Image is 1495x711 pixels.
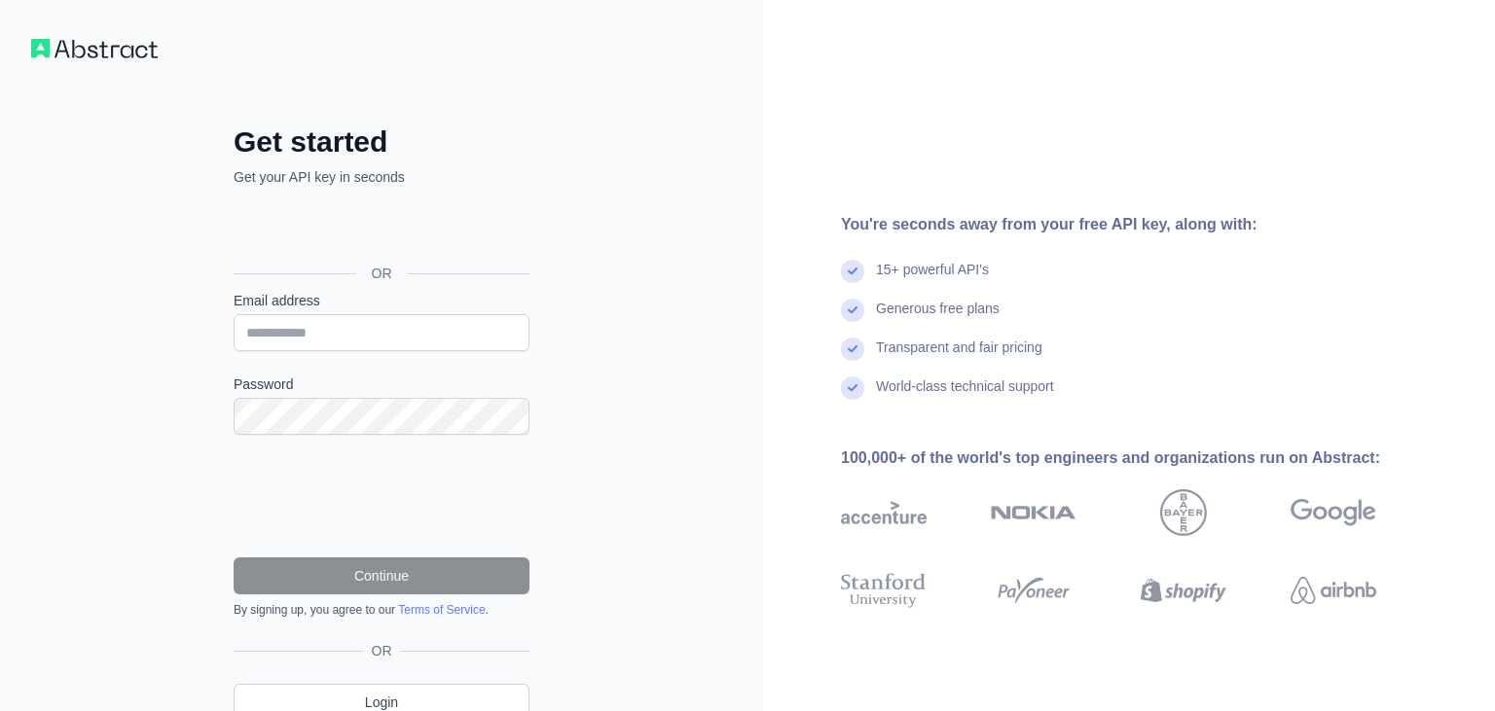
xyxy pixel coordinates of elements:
div: Generous free plans [876,299,1000,338]
div: Transparent and fair pricing [876,338,1042,376]
iframe: reCAPTCHA [234,458,529,534]
img: check mark [841,338,864,361]
img: google [1291,489,1376,536]
a: Terms of Service [398,603,485,617]
img: check mark [841,260,864,283]
img: Workflow [31,39,158,58]
div: 15+ powerful API's [876,260,989,299]
div: By signing up, you agree to our . [234,602,529,618]
img: airbnb [1291,569,1376,612]
h2: Get started [234,124,529,160]
iframe: Sign in with Google Button [224,208,535,251]
p: Get your API key in seconds [234,167,529,187]
button: Continue [234,557,529,594]
img: payoneer [991,569,1076,612]
label: Email address [234,291,529,310]
img: check mark [841,299,864,322]
img: accenture [841,489,927,536]
img: shopify [1141,569,1226,612]
div: Sign in with Google. Opens in new tab [234,208,526,251]
div: World-class technical support [876,376,1054,415]
img: nokia [991,489,1076,536]
img: stanford university [841,569,927,612]
div: 100,000+ of the world's top engineers and organizations run on Abstract: [841,446,1439,470]
div: You're seconds away from your free API key, along with: [841,213,1439,236]
span: OR [356,264,408,283]
label: Password [234,374,529,394]
span: OR [364,641,400,660]
img: bayer [1160,489,1207,536]
img: check mark [841,376,864,400]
